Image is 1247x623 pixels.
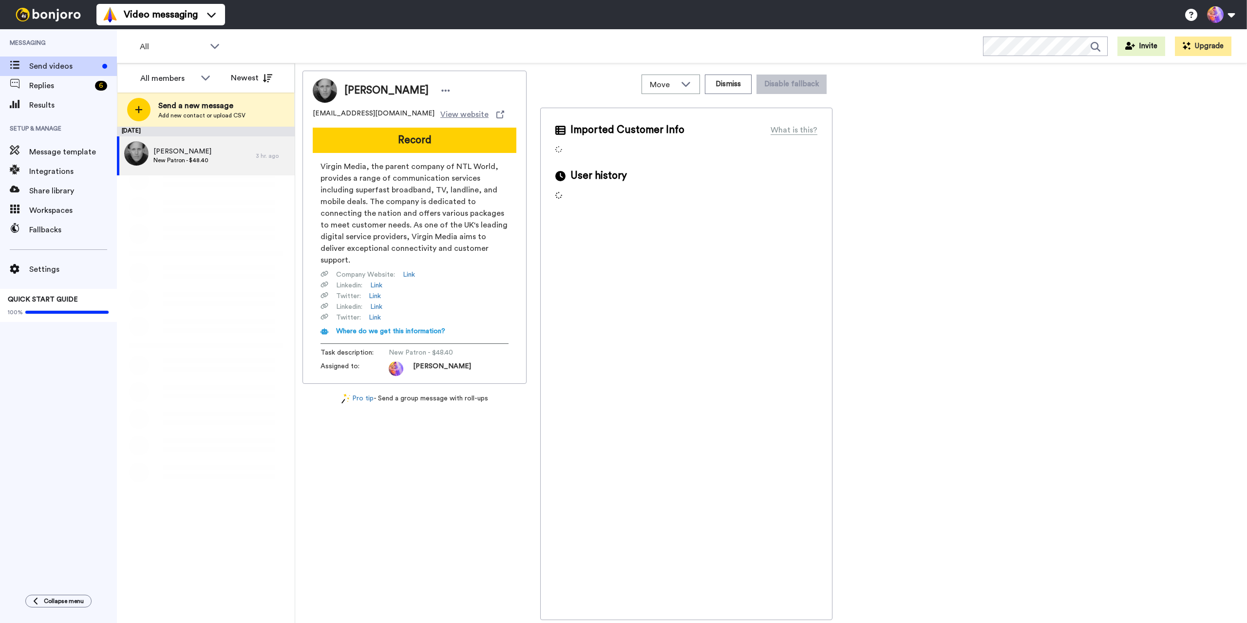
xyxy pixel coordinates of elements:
span: Linkedin : [336,281,362,290]
div: - Send a group message with roll-ups [302,394,527,404]
span: Virgin Media, the parent company of NTL World, provides a range of communication services includi... [321,161,509,266]
span: 100% [8,308,23,316]
button: Disable fallback [756,75,827,94]
button: Dismiss [705,75,752,94]
span: [EMAIL_ADDRESS][DOMAIN_NAME] [313,109,435,120]
div: All members [140,73,196,84]
span: Imported Customer Info [570,123,684,137]
span: All [140,41,205,53]
span: Collapse menu [44,597,84,605]
img: 0712b5e8-7549-476f-849c-355e9e36fb88.jpg [124,141,149,166]
span: User history [570,169,627,183]
span: Where do we get this information? [336,328,445,335]
span: Fallbacks [29,224,117,236]
img: photo.jpg [389,361,403,376]
span: Results [29,99,117,111]
a: Link [403,270,415,280]
span: [PERSON_NAME] [153,147,211,156]
img: vm-color.svg [102,7,118,22]
span: Settings [29,264,117,275]
a: Pro tip [341,394,374,404]
span: Task description : [321,348,389,358]
span: Twitter : [336,291,361,301]
span: New Patron - $48.40 [153,156,211,164]
img: bj-logo-header-white.svg [12,8,85,21]
span: Linkedin : [336,302,362,312]
div: [DATE] [117,127,295,136]
button: Newest [224,68,280,88]
span: Message template [29,146,117,158]
span: QUICK START GUIDE [8,296,78,303]
span: New Patron - $48.40 [389,348,481,358]
div: 6 [95,81,107,91]
span: Add new contact or upload CSV [158,112,246,119]
span: Share library [29,185,117,197]
span: Move [650,79,676,91]
a: Link [369,313,381,322]
button: Upgrade [1175,37,1231,56]
button: Record [313,128,516,153]
span: Replies [29,80,91,92]
span: Video messaging [124,8,198,21]
button: Invite [1117,37,1165,56]
span: [PERSON_NAME] [413,361,471,376]
a: Link [370,281,382,290]
span: Assigned to: [321,361,389,376]
span: Workspaces [29,205,117,216]
span: [PERSON_NAME] [344,83,429,98]
span: Integrations [29,166,117,177]
img: Image of Russell Cook [313,78,337,103]
a: Link [370,302,382,312]
button: Collapse menu [25,595,92,607]
img: magic-wand.svg [341,394,350,404]
a: View website [440,109,504,120]
div: 3 hr. ago [256,152,290,160]
a: Link [369,291,381,301]
span: Send a new message [158,100,246,112]
span: View website [440,109,489,120]
span: Send videos [29,60,98,72]
span: Twitter : [336,313,361,322]
span: Company Website : [336,270,395,280]
div: What is this? [771,124,817,136]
